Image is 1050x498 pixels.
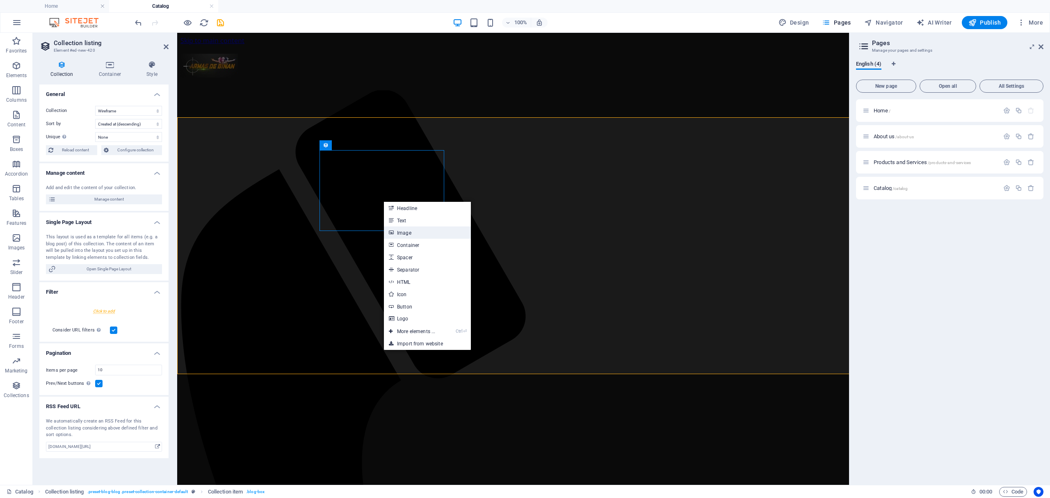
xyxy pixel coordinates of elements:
[864,18,903,27] span: Navigator
[87,487,188,497] span: . preset-blog-blog .preset-collection-container-default
[923,84,972,89] span: Open all
[384,313,471,325] a: Logo
[47,18,109,27] img: Editor Logo
[1027,133,1034,140] div: Remove
[384,276,471,288] a: HTML
[101,145,162,155] button: Configure collection
[7,121,25,128] p: Content
[889,109,890,113] span: /
[215,18,225,27] button: save
[384,300,471,313] a: Button
[819,16,854,29] button: Pages
[968,18,1001,27] span: Publish
[39,163,169,178] h4: Manage content
[384,325,440,338] a: Ctrl⏎More elements ...
[46,185,162,192] div: Add and edit the content of your collection.
[54,39,169,47] h2: Collection listing
[56,145,95,155] span: Reload content
[971,487,993,497] h6: Session time
[874,185,908,191] span: Click to open page
[58,264,160,274] span: Open Single Page Layout
[39,61,88,78] h4: Collection
[45,487,84,497] span: Click to select. Double-click to edit
[7,220,26,226] p: Features
[1003,487,1023,497] span: Code
[1015,133,1022,140] div: Duplicate
[58,194,160,204] span: Manage content
[135,61,169,78] h4: Style
[39,397,169,411] h4: RSS Feed URL
[4,392,29,399] p: Collections
[775,16,813,29] div: Design (Ctrl+Alt+Y)
[46,194,162,204] button: Manage content
[1003,159,1010,166] div: Settings
[9,343,24,350] p: Forms
[45,487,265,497] nav: breadcrumb
[39,282,169,297] h4: Filter
[536,19,543,26] i: On resize automatically adjust zoom level to fit chosen device.
[39,343,169,358] h4: Pagination
[456,329,462,334] i: Ctrl
[983,84,1040,89] span: All Settings
[46,368,95,372] label: Items per page
[246,487,265,497] span: . blog-box
[502,18,531,27] button: 100%
[871,160,999,165] div: Products and Services/products-and-services
[892,186,908,191] span: /catalog
[384,263,471,276] a: Separator
[979,80,1043,93] button: All Settings
[1015,107,1022,114] div: Duplicate
[6,72,27,79] p: Elements
[928,160,971,165] span: /products-and-services
[860,84,913,89] span: New page
[1014,16,1046,29] button: More
[216,18,225,27] i: Save (Ctrl+S)
[8,244,25,251] p: Images
[5,171,28,177] p: Accordion
[384,202,471,214] a: Headline
[5,368,27,374] p: Marketing
[199,18,209,27] button: reload
[6,97,27,103] p: Columns
[856,59,881,71] span: English (4)
[39,212,169,227] h4: Single Page Layout
[1027,185,1034,192] div: Remove
[874,107,890,114] span: Click to open page
[872,39,1043,47] h2: Pages
[46,119,95,129] label: Sort by
[46,234,162,261] div: This layout is used as a template for all items (e.g. a blog post) of this collection. The conten...
[384,214,471,226] a: Text
[54,47,152,54] h3: Element #ed-new-420
[52,325,110,335] label: Consider URL filters
[985,489,986,495] span: :
[871,134,999,139] div: About us/about-us
[778,18,809,27] span: Design
[111,145,160,155] span: Configure collection
[46,264,162,274] button: Open Single Page Layout
[46,145,97,155] button: Reload content
[10,146,23,153] p: Boxes
[46,106,95,116] label: Collection
[463,329,467,334] i: ⏎
[872,47,1027,54] h3: Manage your pages and settings
[9,318,24,325] p: Footer
[1027,159,1034,166] div: Remove
[874,133,914,139] span: Click to open page
[1015,159,1022,166] div: Duplicate
[1034,487,1043,497] button: Usercentrics
[856,61,1043,76] div: Language Tabs
[920,80,976,93] button: Open all
[861,16,906,29] button: Navigator
[208,487,243,497] span: Click to select. Double-click to edit
[183,18,192,27] button: Click here to leave preview mode and continue editing
[88,61,135,78] h4: Container
[874,159,971,165] span: Products and Services
[199,18,209,27] i: Reload page
[1015,185,1022,192] div: Duplicate
[46,418,162,439] div: We automatically create an RSS Feed for this collection listing considering above defined filter ...
[7,487,33,497] a: Click to cancel selection. Double-click to open Pages
[46,132,95,142] label: Unique
[916,18,952,27] span: AI Writer
[3,3,67,12] a: Skip to main content
[6,48,27,54] p: Favorites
